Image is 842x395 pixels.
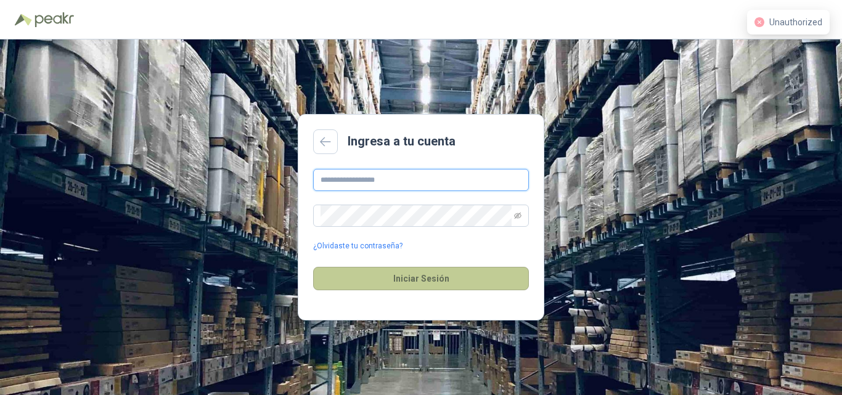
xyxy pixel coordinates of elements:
h2: Ingresa a tu cuenta [348,132,456,151]
span: close-circle [754,17,764,27]
button: Iniciar Sesión [313,267,529,290]
img: Peakr [35,12,74,27]
span: Unauthorized [769,17,822,27]
a: ¿Olvidaste tu contraseña? [313,240,403,252]
img: Logo [15,14,32,26]
span: eye-invisible [514,212,521,219]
